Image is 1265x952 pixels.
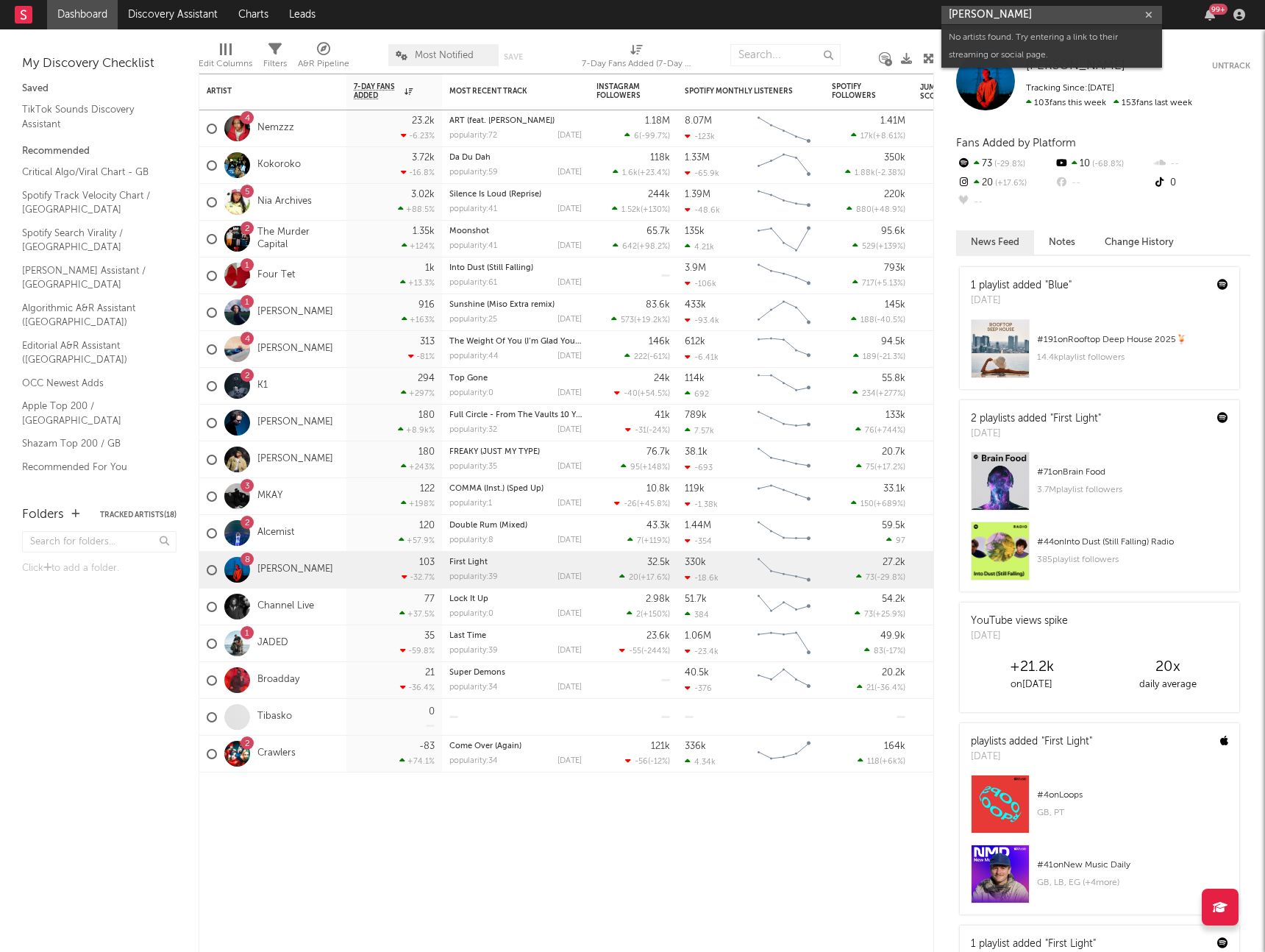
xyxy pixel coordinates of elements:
[613,168,670,177] div: ( )
[449,279,497,287] div: popularity: 61
[685,205,720,215] div: -48.6k
[971,411,1101,427] div: 2 playlists added
[630,463,640,472] span: 95
[449,117,582,125] div: ART (feat. Latto)
[257,711,292,723] a: Tibasko
[614,388,670,398] div: ( )
[920,451,979,469] div: 65.6
[611,315,670,324] div: ( )
[730,44,841,66] input: Search...
[853,352,905,361] div: ( )
[856,206,872,214] span: 880
[640,390,668,398] span: +54.5 %
[418,411,435,420] div: 180
[751,368,817,405] svg: Chart title
[412,153,435,163] div: 3.72k
[648,190,670,199] div: 244k
[885,300,905,310] div: 145k
[685,316,719,325] div: -93.4k
[621,316,634,324] span: 573
[257,600,314,613] a: Channel Live
[1037,463,1228,481] div: # 71 on Brain Food
[22,506,64,524] div: Folders
[22,531,177,553] input: Search for folders...
[449,669,505,677] a: Super Demons
[883,484,905,494] div: 33.1k
[649,337,670,347] div: 146k
[22,102,162,132] a: TikTok Sounds Discovery Assistant
[751,184,817,221] svg: Chart title
[1152,154,1250,174] div: --
[298,37,349,79] div: A&R Pipeline
[257,674,299,686] a: Broadday
[418,374,435,383] div: 294
[685,168,719,178] div: -65.9k
[449,463,497,471] div: popularity: 35
[645,116,670,126] div: 1.18M
[685,132,715,141] div: -123k
[751,294,817,331] svg: Chart title
[832,82,883,100] div: Spotify Followers
[1034,230,1090,255] button: Notes
[881,227,905,236] div: 95.6k
[557,426,582,434] div: [DATE]
[920,488,979,505] div: 63.4
[877,316,903,324] span: -40.5 %
[847,205,905,214] div: ( )
[596,82,648,100] div: Instagram Followers
[649,353,668,361] span: -61 %
[449,168,498,177] div: popularity: 59
[642,463,668,472] span: +148 %
[257,564,333,576] a: [PERSON_NAME]
[1212,59,1250,74] button: Untrack
[993,180,1027,188] span: +17.6 %
[751,221,817,257] svg: Chart title
[1037,874,1228,892] div: GB, LB, EG (+ 4 more)
[885,411,905,420] div: 133k
[866,463,874,472] span: 75
[449,205,497,213] div: popularity: 41
[852,278,905,288] div: ( )
[449,374,582,383] div: Top Gone
[877,463,903,472] span: +17.2 %
[624,390,638,398] span: -40
[449,227,582,235] div: Moonshot
[971,278,1072,294] div: 1 playlist added
[408,352,435,361] div: -81 %
[884,153,905,163] div: 350k
[960,845,1239,914] a: #41onNew Music DailyGB, LB, EG (+4more)
[685,426,714,436] div: 7.57k
[354,82,401,100] span: 7-Day Fans Added
[401,388,435,398] div: +297 %
[636,316,668,324] span: +19.2k %
[876,500,903,508] span: +689 %
[852,388,905,398] div: ( )
[1045,280,1072,291] a: "Blue"
[614,499,670,508] div: ( )
[751,405,817,441] svg: Chart title
[635,427,646,435] span: -31
[22,263,162,293] a: [PERSON_NAME] Assistant / [GEOGRAPHIC_DATA]
[634,353,647,361] span: 222
[22,55,177,73] div: My Discovery Checklist
[875,132,903,141] span: +8.61 %
[22,188,162,218] a: Spotify Track Velocity Chart / [GEOGRAPHIC_DATA]
[449,154,582,162] div: Da Du Dah
[1026,99,1106,107] span: 103 fans this week
[621,206,641,214] span: 1.52k
[685,116,712,126] div: 8.07M
[862,390,876,398] span: 234
[992,160,1025,168] span: -29.8 %
[685,263,706,273] div: 3.9M
[557,205,582,213] div: [DATE]
[624,500,637,508] span: -26
[877,427,903,435] span: +744 %
[862,280,874,288] span: 717
[22,436,162,452] a: Shazam Top 200 / GB
[425,263,435,273] div: 1k
[398,205,435,214] div: +88.5 %
[685,447,708,457] div: 38.1k
[449,338,597,346] a: The Weight Of You (I’m Glad You Died)
[22,164,162,180] a: Critical Algo/Viral Chart - GB
[557,242,582,250] div: [DATE]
